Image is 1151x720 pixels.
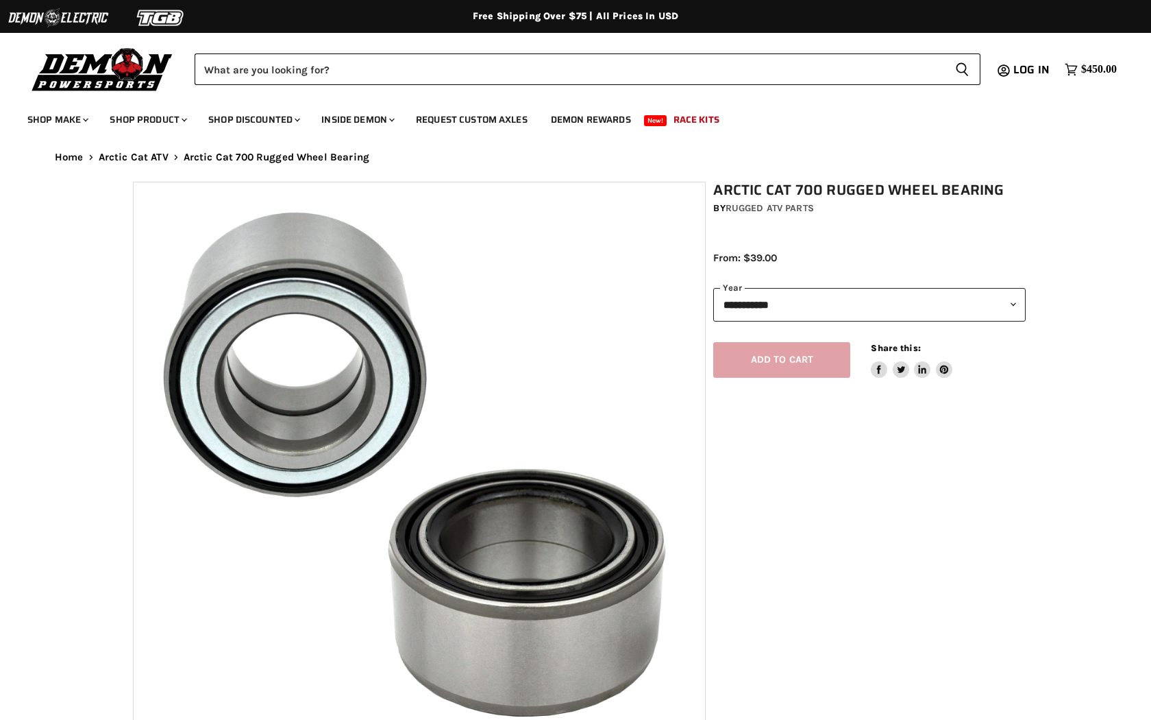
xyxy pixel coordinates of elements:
span: $450.00 [1081,63,1117,76]
span: New! [644,115,667,126]
aside: Share this: [871,342,952,379]
ul: Main menu [17,100,1113,134]
img: TGB Logo 2 [110,5,212,31]
a: Rugged ATV Parts [726,202,814,214]
select: year [713,288,1026,322]
button: Search [944,53,980,85]
span: Arctic Cat 700 Rugged Wheel Bearing [184,152,369,163]
a: Race Kits [663,106,730,134]
a: Shop Make [17,106,97,134]
span: Log in [1013,61,1050,78]
span: Share this: [871,343,920,353]
a: Request Custom Axles [406,106,538,134]
a: Arctic Cat ATV [99,152,169,163]
div: by [713,201,1026,216]
input: Search [195,53,944,85]
h1: Arctic Cat 700 Rugged Wheel Bearing [713,182,1026,199]
a: Log in [1007,64,1058,76]
form: Product [195,53,980,85]
a: Demon Rewards [541,106,641,134]
a: Shop Product [99,106,195,134]
a: Inside Demon [311,106,403,134]
nav: Breadcrumbs [27,152,1124,163]
a: Home [55,152,84,163]
img: Demon Electric Logo 2 [7,5,110,31]
span: From: $39.00 [713,252,777,264]
a: $450.00 [1058,60,1124,80]
a: Shop Discounted [198,106,308,134]
img: Demon Powersports [27,45,177,93]
div: Free Shipping Over $75 | All Prices In USD [27,10,1124,23]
